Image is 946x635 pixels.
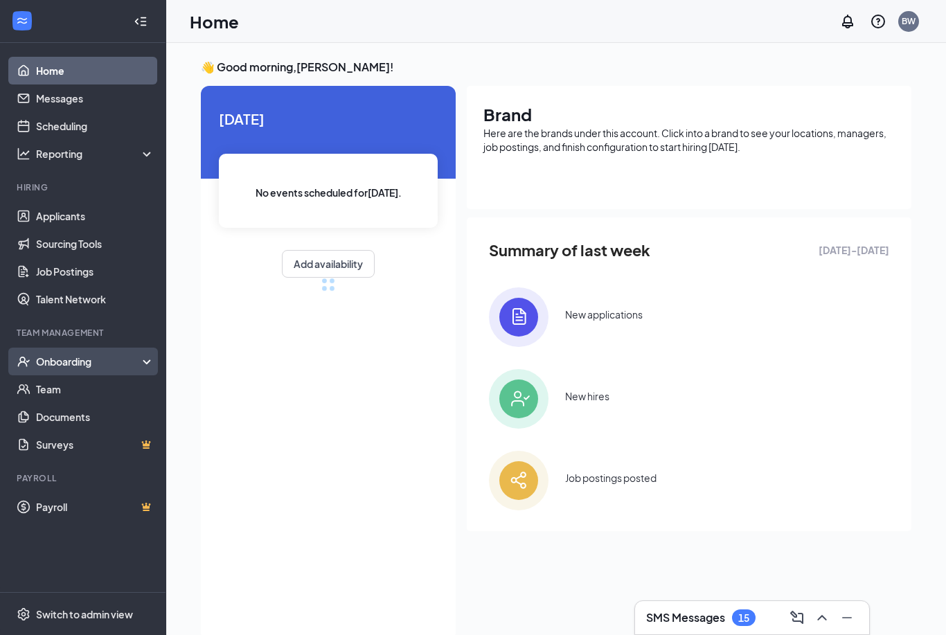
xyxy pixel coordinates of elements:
[17,607,30,621] svg: Settings
[15,14,29,28] svg: WorkstreamLogo
[17,355,30,368] svg: UserCheck
[565,389,609,403] div: New hires
[565,307,643,321] div: New applications
[36,355,143,368] div: Onboarding
[489,369,548,429] img: icon
[836,607,858,629] button: Minimize
[36,258,154,285] a: Job Postings
[17,181,152,193] div: Hiring
[870,13,886,30] svg: QuestionInfo
[190,10,239,33] h1: Home
[17,327,152,339] div: Team Management
[902,15,916,27] div: BW
[839,609,855,626] svg: Minimize
[36,607,133,621] div: Switch to admin view
[36,285,154,313] a: Talent Network
[36,84,154,112] a: Messages
[134,15,148,28] svg: Collapse
[36,147,155,161] div: Reporting
[17,147,30,161] svg: Analysis
[219,108,438,129] span: [DATE]
[786,607,808,629] button: ComposeMessage
[839,13,856,30] svg: Notifications
[282,250,375,278] button: Add availability
[489,238,650,262] span: Summary of last week
[36,202,154,230] a: Applicants
[321,278,335,292] div: loading meetings...
[483,102,895,126] h1: Brand
[36,431,154,458] a: SurveysCrown
[36,230,154,258] a: Sourcing Tools
[565,471,657,485] div: Job postings posted
[814,609,830,626] svg: ChevronUp
[819,242,889,258] span: [DATE] - [DATE]
[811,607,833,629] button: ChevronUp
[489,451,548,510] img: icon
[36,375,154,403] a: Team
[36,57,154,84] a: Home
[483,126,895,154] div: Here are the brands under this account. Click into a brand to see your locations, managers, job p...
[256,185,402,200] span: No events scheduled for [DATE] .
[36,403,154,431] a: Documents
[36,112,154,140] a: Scheduling
[646,610,725,625] h3: SMS Messages
[17,472,152,484] div: Payroll
[489,287,548,347] img: icon
[36,493,154,521] a: PayrollCrown
[201,60,911,75] h3: 👋 Good morning, [PERSON_NAME] !
[738,612,749,624] div: 15
[789,609,805,626] svg: ComposeMessage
